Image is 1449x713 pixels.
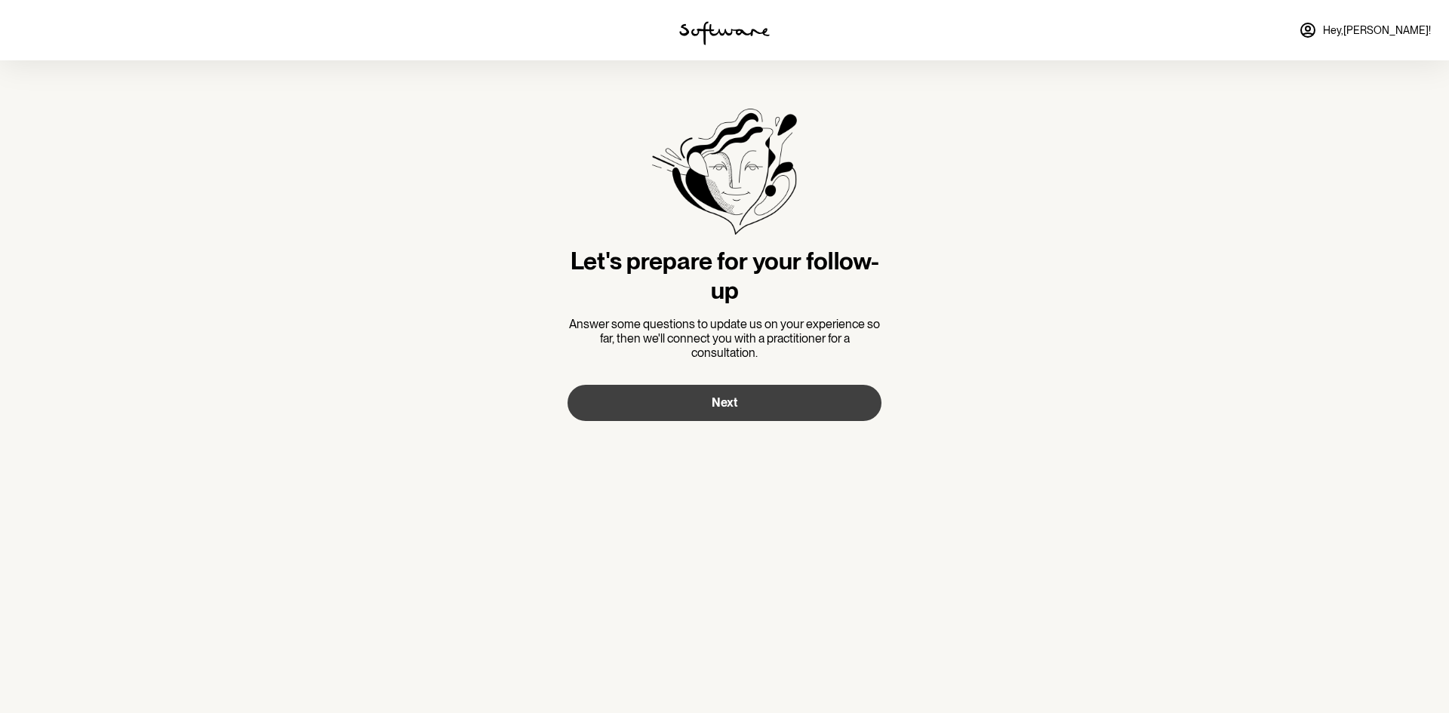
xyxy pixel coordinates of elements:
span: Next [712,395,737,410]
a: Hey,[PERSON_NAME]! [1290,12,1440,48]
img: Software treatment bottle [652,109,797,235]
span: Hey, [PERSON_NAME] ! [1323,24,1431,37]
img: software logo [679,21,770,45]
p: Answer some questions to update us on your experience so far, then we'll connect you with a pract... [568,317,881,361]
h3: Let's prepare for your follow-up [568,247,881,305]
button: Next [568,385,881,421]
